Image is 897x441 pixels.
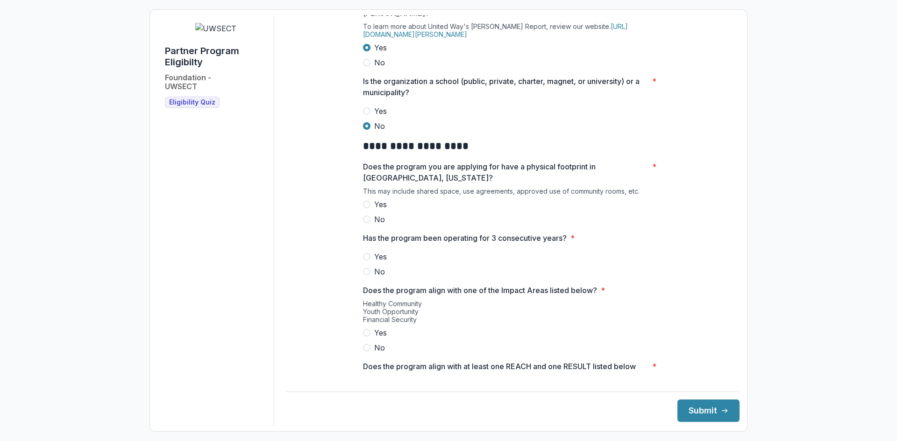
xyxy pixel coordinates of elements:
a: [URL][DOMAIN_NAME][PERSON_NAME] [363,22,628,38]
div: Healthy Community Youth Opportunity Financial Security [363,300,662,327]
div: This may include shared space, use agreements, approved use of community rooms, etc. [363,187,662,199]
span: No [374,214,385,225]
span: Yes [374,327,387,338]
span: Yes [374,105,387,117]
button: Submit [677,399,740,422]
h1: Partner Program Eligibilty [165,45,266,68]
span: Eligibility Quiz [169,98,215,106]
p: Does the program align with at least one REACH and one RESULT listed below from the impact area t... [363,361,648,383]
span: Yes [374,251,387,262]
span: No [374,120,385,132]
span: No [374,342,385,353]
span: No [374,266,385,277]
p: Has the program been operating for 3 consecutive years? [363,232,567,244]
p: Does the program you are applying for have a physical footprint in [GEOGRAPHIC_DATA], [US_STATE]? [363,161,648,183]
span: No [374,57,385,68]
img: UWSECT [195,23,236,34]
p: Is the organization a school (public, private, charter, magnet, or university) or a municipality? [363,76,648,98]
span: Yes [374,42,387,53]
h2: Foundation - UWSECT [165,73,211,91]
span: Yes [374,199,387,210]
div: To learn more about United Way's [PERSON_NAME] Report, review our website. [363,22,662,42]
p: Does the program align with one of the Impact Areas listed below? [363,285,597,296]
